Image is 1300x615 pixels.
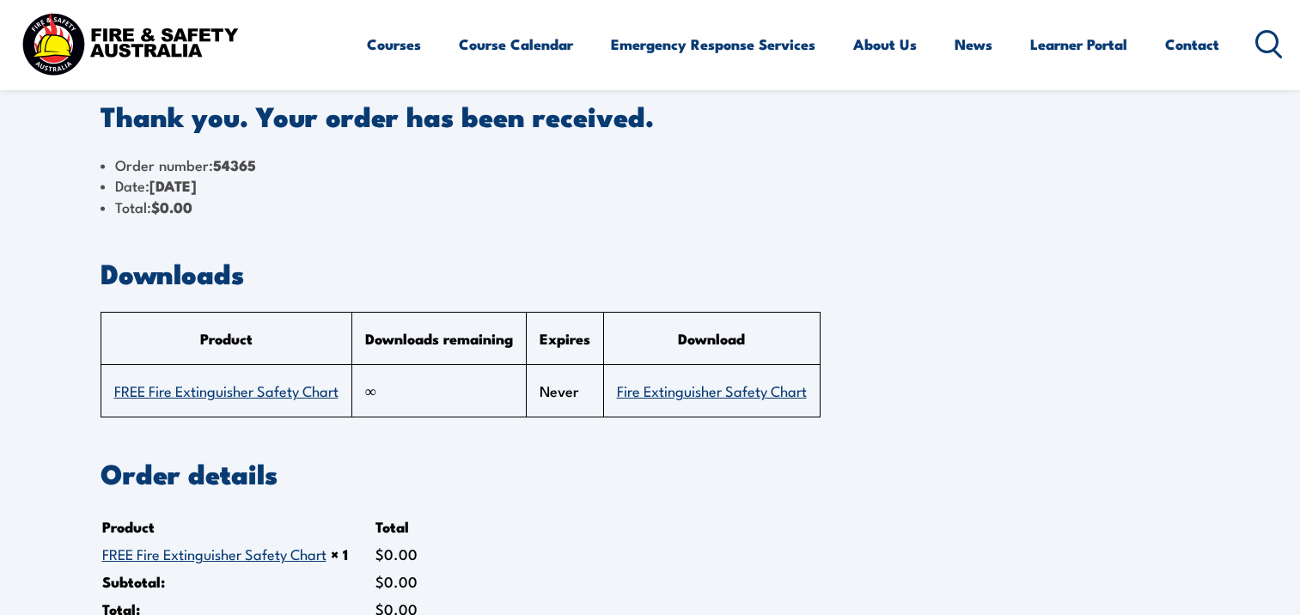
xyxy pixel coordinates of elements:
span: Download [678,327,745,350]
li: Date: [101,175,1200,196]
span: 0.00 [375,570,418,592]
span: Expires [540,327,590,350]
span: $ [375,543,384,564]
span: Downloads remaining [365,327,513,350]
h2: Downloads [101,260,1200,284]
bdi: 0.00 [151,196,192,218]
th: Product [102,514,374,539]
th: Subtotal: [102,569,374,594]
a: Fire Extinguisher Safety Chart [617,380,807,400]
a: Emergency Response Services [611,21,815,67]
strong: [DATE] [150,174,197,197]
a: FREE Fire Extinguisher Safety Chart [114,380,339,400]
td: Never [526,365,603,417]
a: Course Calendar [459,21,573,67]
strong: 54365 [213,154,256,176]
h2: Order details [101,460,1200,484]
span: $ [151,196,160,218]
strong: × 1 [331,543,348,565]
th: Total [375,514,443,539]
td: ∞ [351,365,526,417]
p: Thank you. Your order has been received. [101,103,1200,127]
span: Product [200,327,253,350]
a: News [955,21,992,67]
a: About Us [853,21,917,67]
a: FREE Fire Extinguisher Safety Chart [102,543,327,563]
a: Courses [367,21,421,67]
li: Total: [101,197,1200,217]
bdi: 0.00 [375,543,418,564]
span: $ [375,570,384,592]
a: Learner Portal [1030,21,1127,67]
a: Contact [1165,21,1219,67]
li: Order number: [101,155,1200,175]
